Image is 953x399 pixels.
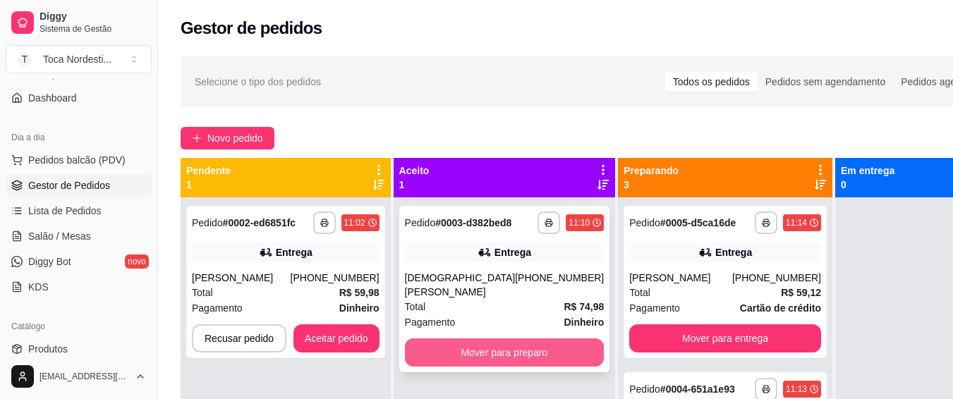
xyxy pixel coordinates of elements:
[786,383,807,395] div: 11:13
[207,130,263,146] span: Novo pedido
[195,74,321,90] span: Selecione o tipo dos pedidos
[293,324,380,352] button: Aceitar pedido
[6,199,152,222] a: Lista de Pedidos
[564,317,604,328] strong: Dinheiro
[405,271,516,299] div: [DEMOGRAPHIC_DATA][PERSON_NAME]
[569,217,590,228] div: 11:10
[6,250,152,273] a: Diggy Botnovo
[339,302,380,314] strong: Dinheiro
[781,287,821,298] strong: R$ 59,12
[494,245,531,259] div: Entrega
[40,11,146,23] span: Diggy
[40,23,146,35] span: Sistema de Gestão
[40,371,129,382] span: [EMAIL_ADDRESS][DOMAIN_NAME]
[186,164,231,178] p: Pendente
[435,217,511,228] strong: # 0003-d382bed8
[181,17,322,39] h2: Gestor de pedidos
[192,300,243,316] span: Pagamento
[405,299,426,314] span: Total
[786,217,807,228] div: 11:14
[629,300,680,316] span: Pagamento
[6,87,152,109] a: Dashboard
[192,217,223,228] span: Pedido
[28,178,110,192] span: Gestor de Pedidos
[629,271,732,285] div: [PERSON_NAME]
[339,287,380,298] strong: R$ 59,98
[399,178,430,192] p: 1
[291,271,380,285] div: [PHONE_NUMBER]
[665,72,758,92] div: Todos os pedidos
[6,276,152,298] a: KDS
[405,314,456,330] span: Pagamento
[192,133,202,143] span: plus
[181,127,274,149] button: Novo pedido
[28,229,91,243] span: Salão / Mesas
[841,164,894,178] p: Em entrega
[405,338,605,367] button: Mover para preparo
[28,204,102,218] span: Lista de Pedidos
[841,178,894,192] p: 0
[399,164,430,178] p: Aceito
[6,149,152,171] button: Pedidos balcão (PDV)
[6,174,152,197] a: Gestor de Pedidos
[629,217,660,228] span: Pedido
[732,271,821,285] div: [PHONE_NUMBER]
[758,72,893,92] div: Pedidos sem agendamento
[18,52,32,66] span: T
[192,324,286,352] button: Recusar pedido
[6,338,152,360] a: Produtos
[28,91,77,105] span: Dashboard
[564,301,604,312] strong: R$ 74,98
[629,383,660,395] span: Pedido
[28,254,71,269] span: Diggy Bot
[186,178,231,192] p: 1
[28,342,68,356] span: Produtos
[28,153,126,167] span: Pedidos balcão (PDV)
[43,52,111,66] div: Toca Nordesti ...
[6,126,152,149] div: Dia a dia
[6,315,152,338] div: Catálogo
[515,271,604,299] div: [PHONE_NUMBER]
[6,360,152,393] button: [EMAIL_ADDRESS][DOMAIN_NAME]
[624,164,679,178] p: Preparando
[344,217,365,228] div: 11:02
[6,45,152,73] button: Select a team
[223,217,296,228] strong: # 0002-ed6851fc
[276,245,312,259] div: Entrega
[715,245,752,259] div: Entrega
[629,324,821,352] button: Mover para entrega
[192,271,291,285] div: [PERSON_NAME]
[28,280,49,294] span: KDS
[660,217,736,228] strong: # 0005-d5ca16de
[192,285,213,300] span: Total
[660,383,735,395] strong: # 0004-651a1e93
[629,285,650,300] span: Total
[740,302,821,314] strong: Cartão de crédito
[6,6,152,39] a: DiggySistema de Gestão
[6,225,152,247] a: Salão / Mesas
[624,178,679,192] p: 3
[405,217,436,228] span: Pedido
